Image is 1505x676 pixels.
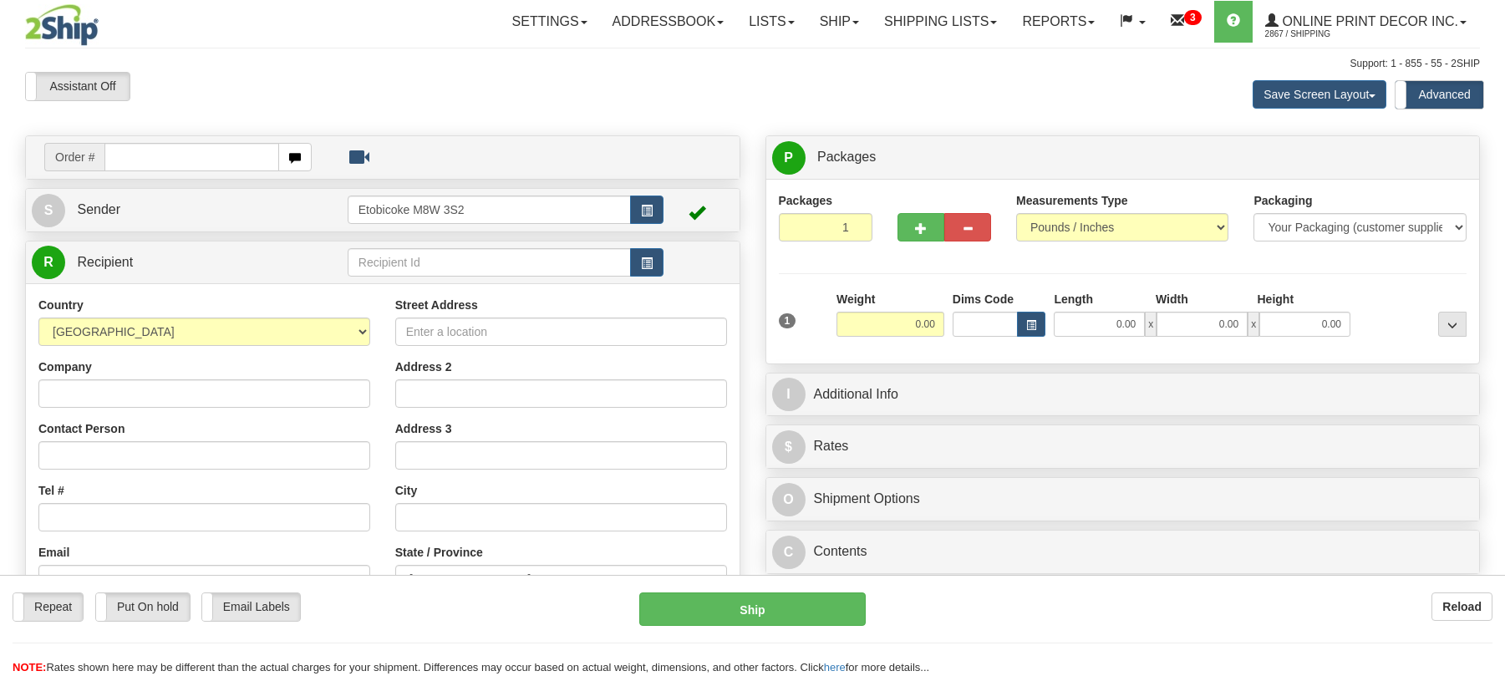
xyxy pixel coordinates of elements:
span: Packages [817,150,876,164]
input: Enter a location [395,318,727,346]
label: City [395,482,417,499]
label: Email Labels [202,593,300,621]
input: Sender Id [348,196,631,224]
img: logo2867.jpg [25,4,99,46]
label: Weight [836,291,875,308]
a: Shipping lists [872,1,1009,43]
a: Ship [807,1,872,43]
label: Tel # [38,482,64,499]
label: Put On hold [96,593,189,621]
span: $ [772,430,806,464]
span: x [1248,312,1259,337]
a: S Sender [32,193,348,227]
span: 1 [779,313,796,328]
sup: 3 [1184,10,1202,25]
label: Packaging [1253,192,1312,209]
span: O [772,483,806,516]
label: Dims Code [953,291,1014,308]
span: P [772,141,806,175]
label: Advanced [1396,81,1483,109]
a: R Recipient [32,246,313,280]
iframe: chat widget [1467,252,1503,423]
a: Online Print Decor Inc. 2867 / Shipping [1253,1,1479,43]
input: Recipient Id [348,248,631,277]
label: Address 2 [395,358,452,375]
a: Addressbook [600,1,737,43]
a: 3 [1158,1,1214,43]
label: Packages [779,192,833,209]
label: Street Address [395,297,478,313]
span: x [1145,312,1157,337]
label: Repeat [13,593,83,621]
label: Length [1054,291,1093,308]
label: Address 3 [395,420,452,437]
button: Ship [639,592,865,626]
b: Reload [1442,600,1482,613]
button: Save Screen Layout [1253,80,1386,109]
span: I [772,378,806,411]
a: OShipment Options [772,482,1474,516]
a: here [824,661,846,673]
span: Recipient [77,255,133,269]
label: Country [38,297,84,313]
label: State / Province [395,544,483,561]
button: Reload [1431,592,1492,621]
span: C [772,536,806,569]
span: R [32,246,65,279]
span: Sender [77,202,120,216]
div: Support: 1 - 855 - 55 - 2SHIP [25,57,1480,71]
span: NOTE: [13,661,46,673]
a: Lists [736,1,806,43]
a: IAdditional Info [772,378,1474,412]
label: Assistant Off [26,73,130,100]
a: P Packages [772,140,1474,175]
a: Reports [1009,1,1107,43]
label: Measurements Type [1016,192,1128,209]
span: 2867 / Shipping [1265,26,1391,43]
span: Order # [44,143,104,171]
span: S [32,194,65,227]
label: Company [38,358,92,375]
label: Contact Person [38,420,125,437]
label: Width [1156,291,1188,308]
a: CContents [772,535,1474,569]
div: ... [1438,312,1467,337]
a: $Rates [772,429,1474,464]
label: Email [38,544,69,561]
a: Settings [500,1,600,43]
label: Height [1258,291,1294,308]
span: Online Print Decor Inc. [1279,14,1458,28]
